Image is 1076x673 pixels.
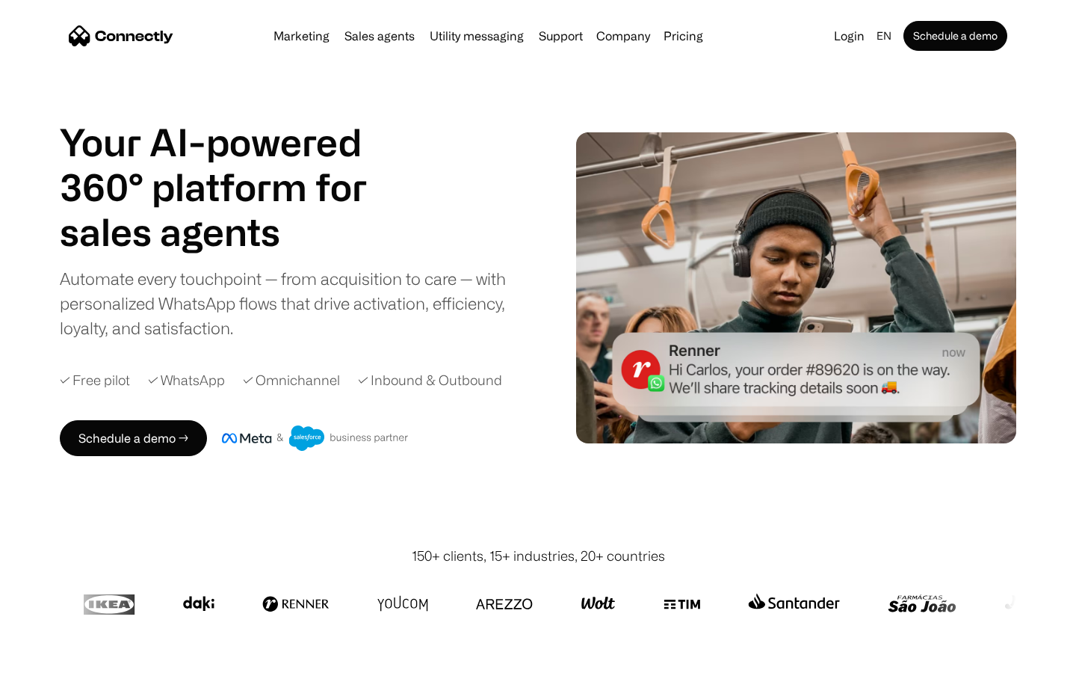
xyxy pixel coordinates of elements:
[222,425,409,451] img: Meta and Salesforce business partner badge.
[828,25,871,46] a: Login
[60,266,531,340] div: Automate every touchpoint — from acquisition to care — with personalized WhatsApp flows that driv...
[338,30,421,42] a: Sales agents
[60,420,207,456] a: Schedule a demo →
[876,25,891,46] div: en
[60,120,403,209] h1: Your AI-powered 360° platform for
[533,30,589,42] a: Support
[60,370,130,390] div: ✓ Free pilot
[412,546,665,566] div: 150+ clients, 15+ industries, 20+ countries
[424,30,530,42] a: Utility messaging
[596,25,650,46] div: Company
[658,30,709,42] a: Pricing
[148,370,225,390] div: ✓ WhatsApp
[15,645,90,668] aside: Language selected: English
[903,21,1007,51] a: Schedule a demo
[30,647,90,668] ul: Language list
[243,370,340,390] div: ✓ Omnichannel
[268,30,336,42] a: Marketing
[60,209,403,254] h1: sales agents
[358,370,502,390] div: ✓ Inbound & Outbound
